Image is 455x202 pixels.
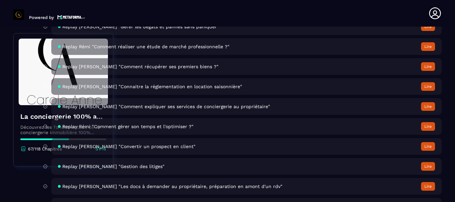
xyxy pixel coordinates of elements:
p: Powered by [29,15,54,20]
img: logo-branding [13,9,24,20]
img: banner [19,39,108,105]
button: Lire [421,22,435,31]
button: Lire [421,62,435,71]
span: Replay [PERSON_NAME] "Convertir un prospect en client" [62,144,196,149]
button: Lire [421,182,435,191]
span: Replay Rémi "Comment réaliser une étude de marché professionnelle ?" [62,44,229,49]
span: Replay Rémi "Comment gérer son temps et l'optimiser ?" [62,124,194,129]
span: Replay [PERSON_NAME] "Gérer les dégâts et pannes sans paniquer" [62,24,219,29]
button: Lire [421,102,435,111]
span: Replay [PERSON_NAME] "Comment expliquer ses services de conciergerie au propriétaire" [62,104,270,109]
button: Lire [421,42,435,51]
p: Découvrez les fondamentaux de la conciergerie immobilière 100% automatisée. Cette formation est c... [20,124,106,135]
span: Replay [PERSON_NAME] "Les docs à demander au propriétaire, préparation en amont d'un rdv" [62,184,282,189]
button: Lire [421,122,435,131]
img: logo [57,14,85,20]
span: Replay [PERSON_NAME] "Gestion des litiges" [62,164,165,169]
button: Lire [421,142,435,151]
span: Replay [PERSON_NAME] "Connaitre la réglementation en location saisonnière" [62,84,242,89]
button: Lire [421,82,435,91]
button: Lire [421,162,435,171]
p: 67/118 Chapitres [28,146,62,151]
span: Replay [PERSON_NAME] "Comment récupérer ses premiers biens ?" [62,64,219,69]
h4: La conciergerie 100% automatisée [20,112,106,121]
